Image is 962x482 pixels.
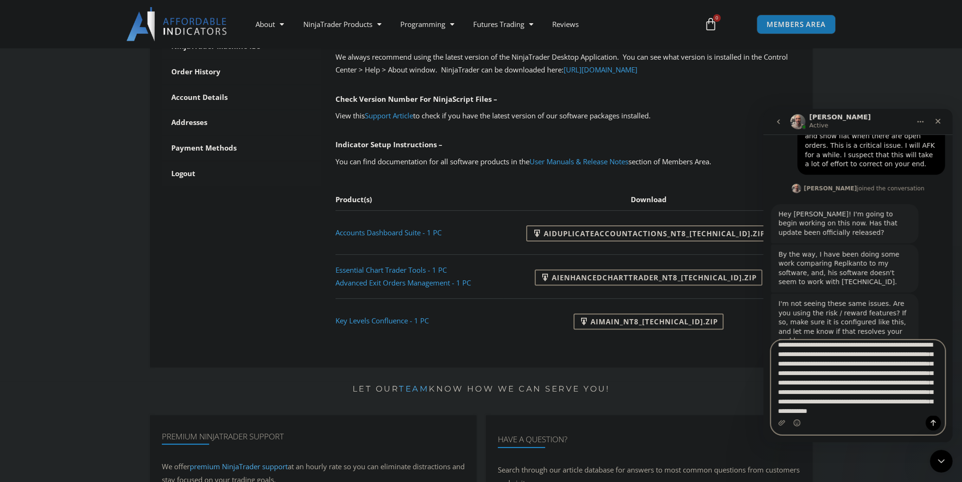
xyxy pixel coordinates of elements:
[390,13,463,35] a: Programming
[335,278,471,287] a: Advanced Exit Orders Management - 1 PC
[246,13,693,35] nav: Menu
[631,195,667,204] span: Download
[463,13,542,35] a: Futures Trading
[335,316,429,325] a: Key Levels Confluence - 1 PC
[335,265,447,275] a: Essential Chart Trader Tools - 1 PC
[162,136,322,161] a: Payment Methods
[713,14,721,22] span: 0
[150,382,812,397] p: Let our know how we can serve you!
[365,111,413,120] a: Support Article
[530,157,628,166] a: User Manuals & Release Notes
[335,140,442,149] b: Indicator Setup Instructions –
[498,435,801,444] h4: Have A Question?
[335,51,801,77] p: We always recommend using the latest version of the NinjaTrader Desktop Application. You can see ...
[335,94,497,104] b: Check Version Number For NinjaScript Files –
[335,109,801,123] p: View this to check if you have the latest version of our software packages installed.
[526,225,770,241] a: AIDuplicateAccountActions_NT8_[TECHNICAL_ID].zip
[335,155,801,169] p: You can find documentation for all software products in the section of Members Area.
[190,462,288,471] a: premium NinjaTrader support
[542,13,588,35] a: Reviews
[162,462,190,471] span: We offer
[930,450,953,473] iframe: Intercom live chat
[162,60,322,84] a: Order History
[162,432,465,441] h4: Premium NinjaTrader Support
[564,65,637,74] a: [URL][DOMAIN_NAME]
[690,10,732,38] a: 0
[293,13,390,35] a: NinjaTrader Products
[399,384,429,393] a: team
[757,15,836,34] a: MEMBERS AREA
[763,109,953,442] iframe: Intercom live chat
[335,228,441,237] a: Accounts Dashboard Suite - 1 PC
[335,195,372,204] span: Product(s)
[574,313,724,330] a: AIMain_NT8_[TECHNICAL_ID].zip
[162,110,322,135] a: Addresses
[535,269,762,286] a: AIEnhancedChartTrader_NT8_[TECHNICAL_ID].zip
[162,85,322,110] a: Account Details
[126,7,228,41] img: LogoAI | Affordable Indicators – NinjaTrader
[767,21,826,28] span: MEMBERS AREA
[162,161,322,186] a: Logout
[246,13,293,35] a: About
